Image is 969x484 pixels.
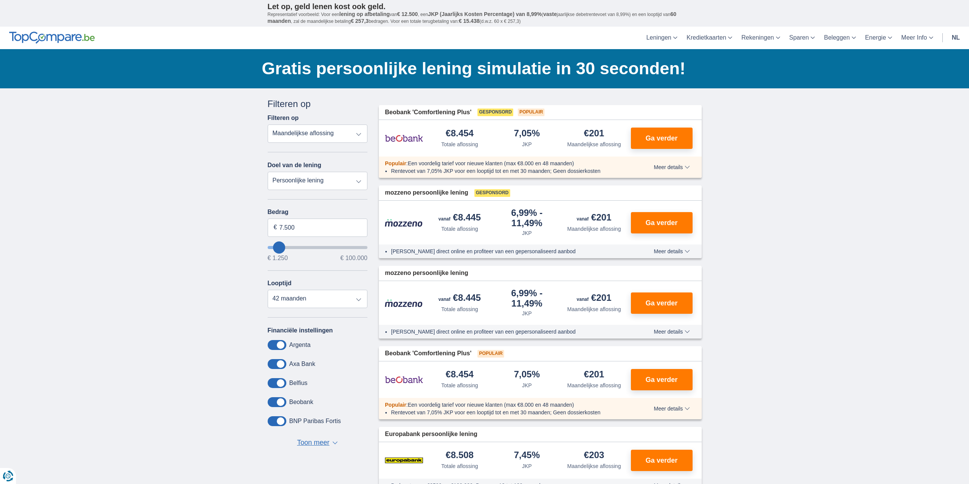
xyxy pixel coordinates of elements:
button: Ga verder [631,450,693,471]
button: Meer details [648,329,695,335]
div: JKP [522,310,532,317]
input: wantToBorrow [268,246,368,249]
span: Een voordelig tarief voor nieuwe klanten (max €8.000 en 48 maanden) [408,402,574,408]
li: Rentevoet van 7,05% JKP voor een looptijd tot en met 30 maanden; Geen dossierkosten [391,167,626,175]
span: € 257,3 [351,18,369,24]
a: Leningen [642,27,682,49]
span: € 100.000 [340,255,367,261]
img: product.pl.alt Beobank [385,129,423,148]
div: JKP [522,229,532,237]
div: Maandelijkse aflossing [567,305,621,313]
div: 7,45% [514,450,540,461]
span: Populair [477,350,504,358]
div: Totale aflossing [441,225,478,233]
span: JKP (Jaarlijks Kosten Percentage) van 8,99% [428,11,542,17]
div: Maandelijkse aflossing [567,225,621,233]
span: 60 maanden [268,11,677,24]
label: Axa Bank [289,361,315,367]
div: €8.454 [446,129,474,139]
div: Filteren op [268,97,368,110]
span: Populair [385,402,406,408]
div: €201 [577,213,611,224]
span: vaste [543,11,557,17]
label: Filteren op [268,115,299,121]
div: €201 [577,293,611,304]
a: Energie [860,27,897,49]
div: 7,05% [514,129,540,139]
label: Financiële instellingen [268,327,333,334]
span: lening op afbetaling [339,11,390,17]
button: Toon meer ▼ [295,438,340,448]
span: Beobank 'Comfortlening Plus' [385,349,471,358]
span: ▼ [332,441,338,444]
div: Maandelijkse aflossing [567,382,621,389]
button: Ga verder [631,292,693,314]
div: Totale aflossing [441,141,478,148]
div: €8.454 [446,370,474,380]
span: Ga verder [645,376,677,383]
div: €201 [584,370,604,380]
label: Doel van de lening [268,162,321,169]
div: JKP [522,382,532,389]
span: Europabank persoonlijke lening [385,430,477,439]
div: €203 [584,450,604,461]
img: product.pl.alt Beobank [385,370,423,389]
button: Ga verder [631,212,693,233]
span: Beobank 'Comfortlening Plus' [385,108,471,117]
span: Populair [518,109,544,116]
div: Totale aflossing [441,382,478,389]
a: Beleggen [819,27,860,49]
label: Argenta [289,342,311,348]
div: €8.508 [446,450,474,461]
a: Sparen [785,27,820,49]
div: €201 [584,129,604,139]
div: JKP [522,462,532,470]
div: JKP [522,141,532,148]
li: Rentevoet van 7,05% JKP voor een looptijd tot en met 30 maanden; Geen dossierkosten [391,409,626,416]
div: 7,05% [514,370,540,380]
span: mozzeno persoonlijke lening [385,188,468,197]
a: Rekeningen [737,27,784,49]
div: €8.445 [439,293,481,304]
div: Totale aflossing [441,462,478,470]
button: Meer details [648,248,695,254]
img: TopCompare [9,32,95,44]
img: product.pl.alt Europabank [385,451,423,470]
button: Meer details [648,406,695,412]
button: Meer details [648,164,695,170]
a: nl [947,27,964,49]
label: Beobank [289,399,313,406]
span: Ga verder [645,300,677,307]
span: Toon meer [297,438,329,448]
h1: Gratis persoonlijke lening simulatie in 30 seconden! [262,57,702,80]
span: € 15.438 [459,18,480,24]
label: Looptijd [268,280,292,287]
div: 6,99% [496,289,558,308]
a: Kredietkaarten [682,27,737,49]
div: : [379,401,632,409]
label: BNP Paribas Fortis [289,418,341,425]
span: Ga verder [645,457,677,464]
span: € 1.250 [268,255,288,261]
span: Gesponsord [474,189,510,197]
span: Meer details [654,406,690,411]
p: Let op, geld lenen kost ook geld. [268,2,702,11]
li: [PERSON_NAME] direct online en profiteer van een gepersonaliseerd aanbod [391,328,626,335]
span: Een voordelig tarief voor nieuwe klanten (max €8.000 en 48 maanden) [408,160,574,166]
img: product.pl.alt Mozzeno [385,219,423,227]
div: 6,99% [496,208,558,228]
a: Meer Info [897,27,938,49]
span: € [274,223,277,232]
span: € 12.500 [397,11,418,17]
span: mozzeno persoonlijke lening [385,269,468,278]
span: Meer details [654,165,690,170]
span: Gesponsord [477,109,513,116]
span: Ga verder [645,219,677,226]
div: Maandelijkse aflossing [567,462,621,470]
button: Ga verder [631,128,693,149]
span: Populair [385,160,406,166]
span: Meer details [654,329,690,334]
button: Ga verder [631,369,693,390]
div: : [379,160,632,167]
